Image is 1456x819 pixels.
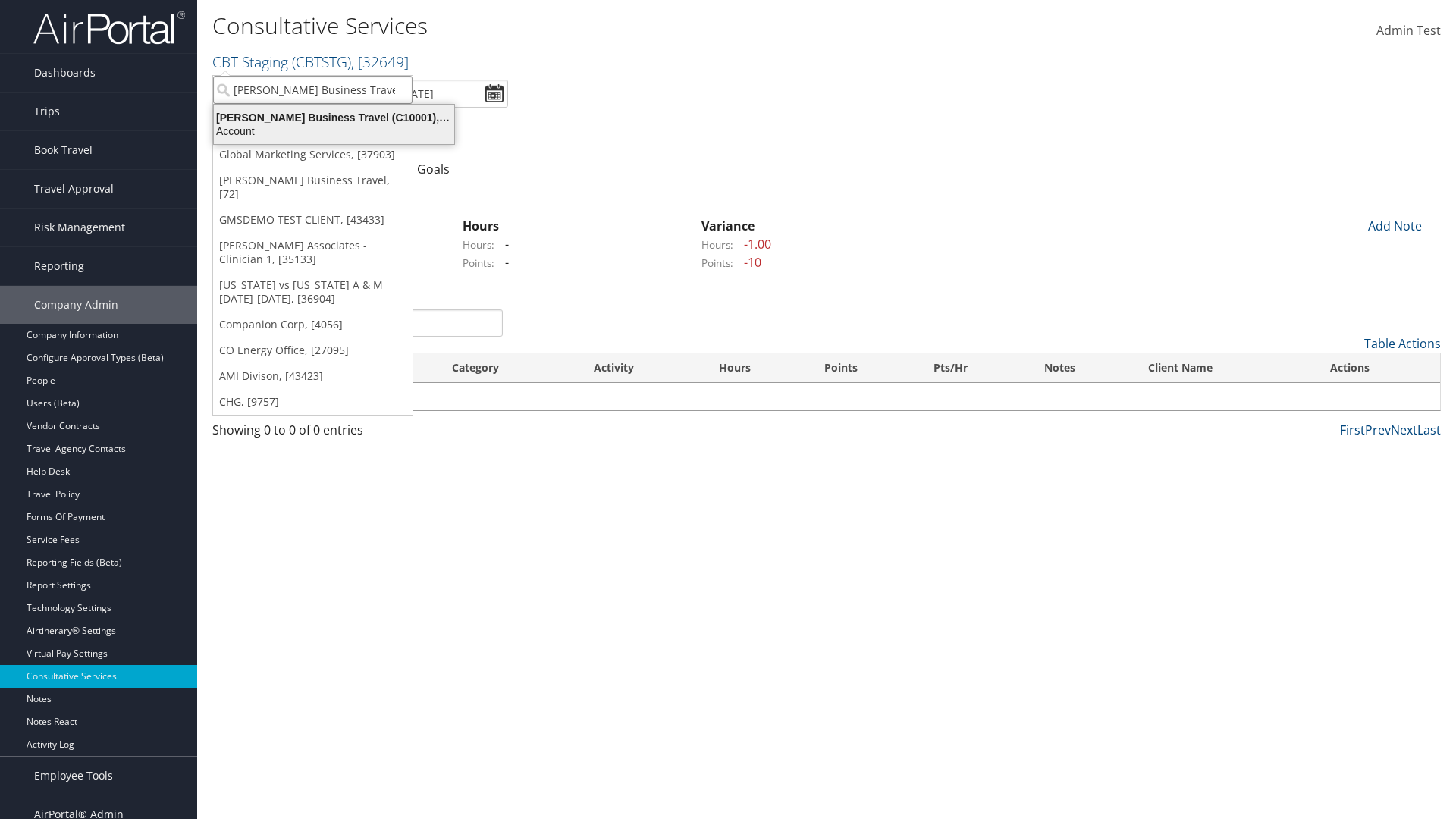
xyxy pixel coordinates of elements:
[205,124,463,138] div: Account
[463,256,494,271] label: Points:
[705,353,811,383] th: Hours
[1316,353,1440,383] th: Actions
[463,218,499,234] strong: Hours
[213,168,413,207] a: [PERSON_NAME] Business Travel, [72]
[1376,22,1441,39] span: Admin Test
[205,111,463,124] div: [PERSON_NAME] Business Travel (C10001), [72]
[34,170,114,208] span: Travel Approval
[1417,422,1441,438] a: Last
[1357,217,1429,235] div: Add Note
[213,76,413,104] input: Search Accounts
[212,52,409,72] a: CBT Staging
[34,757,113,795] span: Employee Tools
[736,254,761,271] span: -10
[292,52,351,72] span: ( CBTSTG )
[212,421,503,447] div: Showing 0 to 0 of 0 entries
[34,93,60,130] span: Trips
[213,233,413,272] a: [PERSON_NAME] Associates - Clinician 1, [35133]
[438,353,580,383] th: Category: activate to sort column ascending
[701,237,733,253] label: Hours:
[34,54,96,92] span: Dashboards
[34,131,93,169] span: Book Travel
[497,236,509,253] span: -
[34,247,84,285] span: Reporting
[213,383,1440,410] td: No data available in table
[1391,422,1417,438] a: Next
[1134,353,1317,383] th: Client Name
[213,272,413,312] a: [US_STATE] vs [US_STATE] A & M [DATE]-[DATE], [36904]
[1031,353,1134,383] th: Notes
[213,363,413,389] a: AMI Divison, [43423]
[1365,422,1391,438] a: Prev
[736,236,771,253] span: -1.00
[351,52,409,72] span: , [ 32649 ]
[701,218,755,234] strong: Variance
[213,337,413,363] a: CO Energy Office, [27095]
[580,353,705,383] th: Activity: activate to sort column ascending
[212,10,1031,42] h1: Consultative Services
[33,10,185,45] img: airportal-logo.png
[213,389,413,415] a: CHG, [9757]
[1340,422,1365,438] a: First
[701,256,733,271] label: Points:
[463,237,494,253] label: Hours:
[417,161,450,177] a: Goals
[1364,335,1441,352] a: Table Actions
[811,353,919,383] th: Points
[349,80,508,108] input: [DATE] - [DATE]
[920,353,1031,383] th: Pts/Hr
[497,254,509,271] span: -
[213,207,413,233] a: GMSDEMO TEST CLIENT, [43433]
[34,286,118,324] span: Company Admin
[34,209,125,246] span: Risk Management
[1376,8,1441,55] a: Admin Test
[213,142,413,168] a: Global Marketing Services, [37903]
[213,312,413,337] a: Companion Corp, [4056]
